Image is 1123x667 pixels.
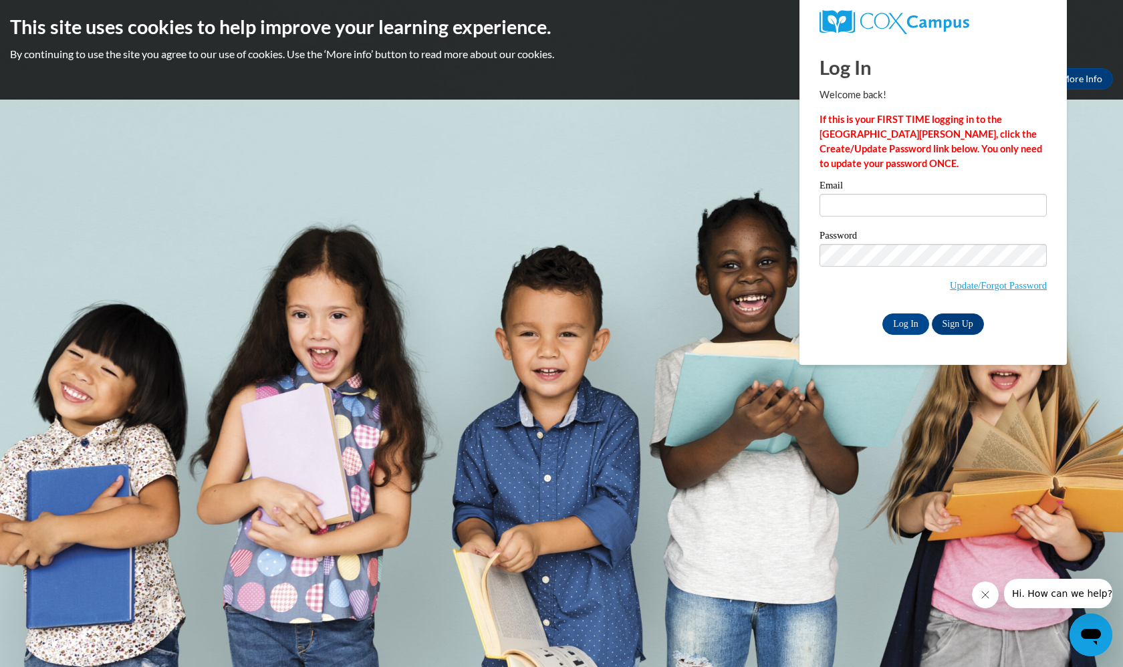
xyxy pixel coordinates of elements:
[1070,614,1112,656] iframe: Button to launch messaging window
[10,47,1113,61] p: By continuing to use the site you agree to our use of cookies. Use the ‘More info’ button to read...
[820,231,1047,244] label: Password
[820,53,1047,81] h1: Log In
[820,114,1042,169] strong: If this is your FIRST TIME logging in to the [GEOGRAPHIC_DATA][PERSON_NAME], click the Create/Upd...
[972,581,999,608] iframe: Close message
[1004,579,1112,608] iframe: Message from company
[882,313,929,335] input: Log In
[932,313,984,335] a: Sign Up
[820,88,1047,102] p: Welcome back!
[820,10,1047,34] a: COX Campus
[950,280,1047,291] a: Update/Forgot Password
[1050,68,1113,90] a: More Info
[10,13,1113,40] h2: This site uses cookies to help improve your learning experience.
[820,10,969,34] img: COX Campus
[820,180,1047,194] label: Email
